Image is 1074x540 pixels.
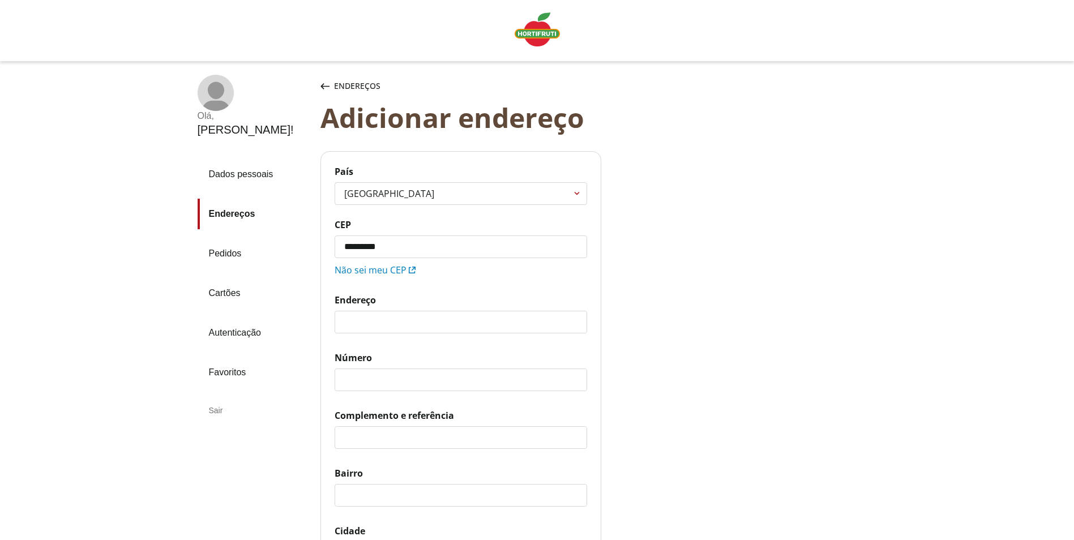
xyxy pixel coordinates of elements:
[198,397,311,424] div: Sair
[335,409,587,422] span: Complemento e referência
[335,352,587,364] span: Número
[335,485,587,506] input: Bairro
[198,123,294,136] div: [PERSON_NAME] !
[318,75,383,97] button: Endereços
[334,80,380,92] span: Endereços
[198,278,311,308] a: Cartões
[335,236,587,258] input: CEP
[198,318,311,348] a: Autenticação
[198,238,311,269] a: Pedidos
[335,427,587,448] input: Complemento e referência
[510,8,564,53] a: Logo
[320,102,900,133] div: Adicionar endereço
[198,357,311,388] a: Favoritos
[335,467,587,479] span: Bairro
[335,165,587,178] span: País
[198,199,311,229] a: Endereços
[335,311,587,333] input: Endereço
[335,218,587,231] span: CEP
[335,264,416,276] a: Não sei meu CEP
[335,525,587,537] span: Cidade
[515,12,560,46] img: Logo
[335,294,587,306] span: Endereço
[335,369,587,391] input: Número
[198,111,294,121] div: Olá ,
[198,159,311,190] a: Dados pessoais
